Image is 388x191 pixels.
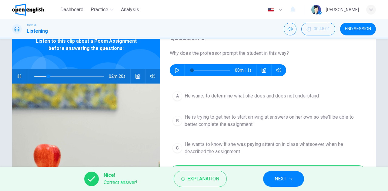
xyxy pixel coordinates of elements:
div: Hide [301,23,335,35]
span: Practice [91,6,108,13]
button: Click to see the audio transcription [259,64,269,76]
span: END SESSION [345,27,371,31]
span: 00m 11s [235,64,256,76]
button: NEXT [263,171,304,187]
button: Practice [88,4,116,15]
div: Mute [284,23,296,35]
span: 00:48:01 [314,27,330,31]
span: Listen to this clip about a Poem Assignment before answering the questions: [32,38,140,52]
span: Nice! [104,172,137,179]
span: Dashboard [60,6,83,13]
button: END SESSION [340,23,376,35]
span: Analysis [121,6,139,13]
a: OpenEnglish logo [12,4,58,16]
span: Explanation [187,175,219,183]
button: Explanation [174,171,227,187]
button: Click to see the audio transcription [133,69,143,84]
div: [PERSON_NAME] [326,6,359,13]
h1: Listening [27,28,48,35]
img: en [267,8,275,12]
span: TOEFL® [27,23,36,28]
span: NEXT [275,175,286,183]
button: Dashboard [58,4,86,15]
button: 00:48:01 [301,23,335,35]
span: Correct answer! [104,179,137,186]
button: Analysis [119,4,142,15]
span: 02m 20s [109,69,130,84]
img: Profile picture [311,5,321,15]
span: Why does the professor prompt the student in this way? [170,50,366,57]
img: OpenEnglish logo [12,4,44,16]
